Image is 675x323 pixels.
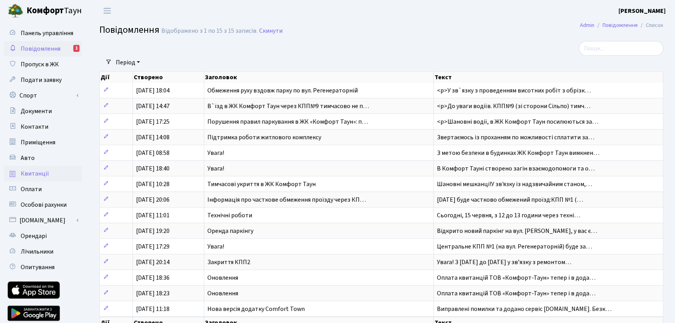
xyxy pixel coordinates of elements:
span: Тимчасові укриття в ЖК Комфорт Таун [207,180,316,188]
span: Обмеження руху вздовж парку по вул. Регенераторній [207,86,358,95]
span: [DATE] 11:18 [136,305,170,313]
a: Орендарі [4,228,82,244]
span: Повідомлення [99,23,159,37]
span: [DATE] 18:36 [136,273,170,282]
span: Панель управління [21,29,73,37]
th: Створено [133,72,204,83]
span: Закриття КПП2 [207,258,250,266]
a: Admin [580,21,594,29]
button: Переключити навігацію [97,4,117,17]
span: Пропуск в ЖК [21,60,59,69]
span: Звертаємось із проханням по можливості сплатити за… [437,133,594,142]
span: Сьогодні, 15 червня, з 12 до 13 години через техні… [437,211,580,220]
span: <p>У зв`язку з проведенням висотних робіт з обрізк… [437,86,591,95]
span: Підтримка роботи житлового комплексу [207,133,321,142]
span: [DATE] буде частково обмежений проїзд:КПП №1 (… [437,195,583,204]
a: Особові рахунки [4,197,82,213]
span: Шановні мешканці!У зв'язку із надзвичайним станом,… [437,180,592,188]
span: [DATE] 10:28 [136,180,170,188]
b: Комфорт [27,4,64,17]
a: Авто [4,150,82,166]
a: Приміщення [4,135,82,150]
span: Оплата квитанцій ТОВ «Комфорт-Таун» тепер і в дода… [437,273,595,282]
a: Панель управління [4,25,82,41]
span: [DATE] 08:58 [136,149,170,157]
li: Список [638,21,663,30]
a: Повідомлення1 [4,41,82,57]
span: Оренда паркінгу [207,227,253,235]
a: Спорт [4,88,82,103]
span: [DATE] 11:01 [136,211,170,220]
div: Відображено з 1 по 15 з 15 записів. [161,27,258,35]
span: Повідомлення [21,44,60,53]
span: Контакти [21,122,48,131]
th: Заголовок [204,72,434,83]
span: <p>Шановні водії, в ЖК Комфорт Таун посилюються за… [437,117,598,126]
span: Подати заявку [21,76,62,84]
span: Особові рахунки [21,201,67,209]
span: [DATE] 18:04 [136,86,170,95]
span: Квитанції [21,169,49,178]
a: Контакти [4,119,82,135]
a: Скинути [259,27,283,35]
span: В`їзд в ЖК Комфорт Таун через КПП№9 тимчасово не п… [207,102,369,110]
span: Виправлені помилки та додано сервіс [DOMAIN_NAME]. Безк… [437,305,611,313]
b: [PERSON_NAME] [618,7,666,15]
a: Повідомлення [603,21,638,29]
span: Інформація про часткове обмеження проїзду через КП… [207,195,366,204]
span: Орендарі [21,232,47,240]
span: Порушення правил паркування в ЖК «Комфорт Таун»: п… [207,117,368,126]
span: З метою безпеки в будинках ЖК Комфорт Таун вимкнен… [437,149,599,157]
span: [DATE] 17:25 [136,117,170,126]
div: 1 [73,45,80,52]
span: <p>До уваги водіїв. КПП№9 (зі сторони Сільпо) тимч… [437,102,590,110]
span: Увага! З [DATE] до [DATE] у зв’язку з ремонтом… [437,258,571,266]
span: Оплати [21,185,42,193]
th: Дії [100,72,133,83]
span: Оновлення [207,289,238,298]
span: Оплата квитанцій ТОВ «Комфорт-Таун» тепер і в дода… [437,289,595,298]
a: Опитування [4,259,82,275]
span: [DATE] 18:40 [136,164,170,173]
span: Лічильники [21,247,53,256]
a: [DOMAIN_NAME] [4,213,82,228]
a: Лічильники [4,244,82,259]
a: Період [113,56,143,69]
span: Приміщення [21,138,55,147]
span: [DATE] 14:47 [136,102,170,110]
span: [DATE] 17:29 [136,242,170,251]
a: Документи [4,103,82,119]
span: Увага! [207,149,224,157]
span: Технічні роботи [207,211,252,220]
img: logo.png [8,3,23,19]
a: Подати заявку [4,72,82,88]
a: Пропуск в ЖК [4,57,82,72]
a: Квитанції [4,166,82,181]
span: В Комфорт Тауні створено загін взаємодопомоги та о… [437,164,595,173]
input: Пошук... [579,41,663,56]
span: Авто [21,154,35,162]
span: Центральне КПП №1 (на вул. Регенераторній) буде за… [437,242,592,251]
a: [PERSON_NAME] [618,6,666,16]
span: Відкрито новий паркінг на вул. [PERSON_NAME], у вас є… [437,227,597,235]
span: Нова версія додатку Comfort Town [207,305,305,313]
nav: breadcrumb [568,17,675,34]
span: [DATE] 20:06 [136,195,170,204]
span: [DATE] 18:23 [136,289,170,298]
span: Оновлення [207,273,238,282]
span: [DATE] 20:14 [136,258,170,266]
span: Увага! [207,164,224,173]
th: Текст [434,72,663,83]
span: [DATE] 19:20 [136,227,170,235]
span: Опитування [21,263,55,272]
a: Оплати [4,181,82,197]
span: [DATE] 14:08 [136,133,170,142]
span: Увага! [207,242,224,251]
span: Документи [21,107,52,115]
span: Таун [27,4,82,18]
